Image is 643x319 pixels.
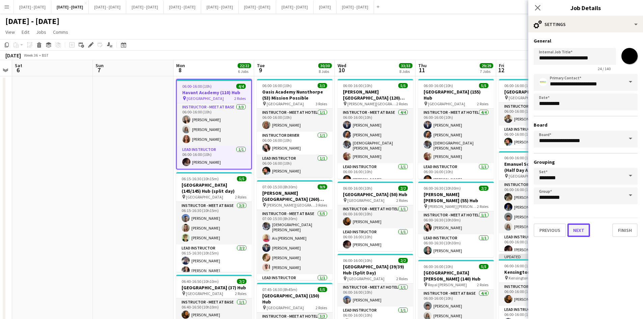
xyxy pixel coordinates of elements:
div: 6 Jobs [238,69,251,74]
button: [DATE] - [DATE] [89,0,126,14]
button: [DATE] - [DATE] [276,0,314,14]
h3: [GEOGRAPHIC_DATA][PERSON_NAME] (140) Hub [418,270,494,282]
span: 29/29 [480,63,493,68]
span: [GEOGRAPHIC_DATA] [347,276,384,281]
h3: [GEOGRAPHIC_DATA] (150) Hub [257,293,332,305]
h3: Emanuel School (148) Hub (Half Day AM) [499,161,574,173]
div: Settings [528,16,643,32]
span: 06:00-16:00 (10h) [504,155,534,160]
span: 8 [175,66,185,74]
span: Fri [499,62,504,69]
span: 24 / 140 [592,66,616,71]
span: 2 Roles [477,204,488,209]
span: 3 Roles [316,101,327,106]
app-job-card: 07:00-15:30 (8h30m)9/9[PERSON_NAME][GEOGRAPHIC_DATA] (260) Hub [PERSON_NAME][GEOGRAPHIC_DATA]3 Ro... [257,180,332,280]
app-card-role: Lead Instructor1/106:00-16:00 (10h)[PERSON_NAME] [338,228,413,251]
div: 06:00-16:00 (10h)3/3Oasis Academy Nunsthorpe (53) Mission Possible [GEOGRAPHIC_DATA]3 RolesInstru... [257,79,332,178]
span: 2 Roles [235,194,246,200]
span: 07:00-15:30 (8h30m) [262,184,297,189]
h3: [PERSON_NAME][GEOGRAPHIC_DATA] (260) Hub [257,190,332,202]
span: [GEOGRAPHIC_DATA] [186,194,223,200]
button: [DATE] - [DATE] [164,0,201,14]
span: Tue [257,62,265,69]
div: 8 Jobs [319,69,331,74]
span: Mon [176,62,185,69]
span: 2/2 [398,186,408,191]
span: 5/5 [237,176,246,181]
span: 9 [256,66,265,74]
span: Royal [PERSON_NAME] [428,282,467,287]
app-card-role: Instructor - Meet at Base3/306:15-16:30 (10h15m)[PERSON_NAME][PERSON_NAME][PERSON_NAME] [176,202,252,244]
span: [GEOGRAPHIC_DATA] [187,96,224,101]
span: [GEOGRAPHIC_DATA] [267,305,304,310]
span: 7 [95,66,104,74]
h3: Job Details [528,3,643,12]
span: Edit [22,29,29,35]
app-card-role: Lead Instructor1/106:00-16:30 (10h30m)[PERSON_NAME] [418,234,494,257]
app-card-role: Instructor - Meet at Hotel1/106:00-16:00 (10h)[PERSON_NAME] [338,284,413,307]
h3: [GEOGRAPHIC_DATA] (63) Hub [499,89,574,95]
h3: Havant Academy (110) Hub [177,89,251,96]
h3: Oasis Academy Nunsthorpe (53) Mission Possible [257,89,332,101]
span: 4/4 [236,84,246,89]
span: [PERSON_NAME][GEOGRAPHIC_DATA] [347,101,396,106]
button: Next [567,223,590,237]
app-card-role: Lead Instructor1/106:00-16:00 (10h)[PERSON_NAME] [177,146,251,169]
h1: [DATE] - [DATE] [5,16,59,26]
app-card-role: Instructor - Meet at Hotel1/106:00-16:00 (10h)[PERSON_NAME] [338,205,413,228]
span: 9/9 [318,184,327,189]
app-job-card: 06:00-16:00 (10h)2/2[GEOGRAPHIC_DATA] (63) Hub [GEOGRAPHIC_DATA]2 RolesInstructor - Meet at Base1... [499,79,574,149]
app-card-role: Instructor - Meet at Hotel1/106:00-16:30 (10h30m)[PERSON_NAME] [418,211,494,234]
span: View [5,29,15,35]
span: Wed [338,62,346,69]
app-card-role: Lead Instructor1/106:00-16:00 (10h)[PERSON_NAME] [499,233,574,256]
app-card-role: Instructor - Meet at Base4/406:00-16:00 (10h)[PERSON_NAME][PERSON_NAME][PERSON_NAME][PERSON_NAME] [499,181,574,233]
div: [DATE] [5,52,21,59]
span: 2 Roles [234,96,246,101]
app-job-card: 06:15-16:30 (10h15m)5/5[GEOGRAPHIC_DATA] (145/145) Hub (split day) [GEOGRAPHIC_DATA]2 RolesInstru... [176,172,252,272]
span: 30/30 [318,63,332,68]
a: Edit [19,28,32,36]
span: 06:00-16:00 (10h) [262,83,292,88]
span: Kensington Prep [509,275,536,281]
span: 12 [498,66,504,74]
app-card-role: Lead Instructor1/106:00-16:00 (10h)[PERSON_NAME] [338,163,413,186]
h3: [GEOGRAPHIC_DATA] (155) Hub [418,89,494,101]
div: 7 Jobs [480,69,493,74]
app-card-role: Lead Instructor1/1 [257,274,332,297]
span: Comms [53,29,68,35]
span: 2 Roles [396,198,408,203]
button: Finish [612,223,638,237]
h3: Grouping [534,159,638,165]
span: 11 [417,66,427,74]
app-card-role: Instructor - Meet at Hotel1/106:00-16:00 (10h)[PERSON_NAME] [257,109,332,132]
span: 10 [337,66,346,74]
h3: [GEOGRAPHIC_DATA] (50) Hub [338,191,413,197]
app-job-card: 06:00-16:00 (10h)5/5[PERSON_NAME][GEOGRAPHIC_DATA] (120) Time Attack (H/D AM) [PERSON_NAME][GEOGR... [338,79,413,179]
div: Updated [499,254,574,259]
span: 06:00-16:00 (10h) [343,83,372,88]
span: 5/5 [398,83,408,88]
a: Jobs [33,28,49,36]
app-job-card: 06:00-16:30 (10h30m)2/2[PERSON_NAME] [PERSON_NAME] (55) Hub [PERSON_NAME] [PERSON_NAME]2 RolesIns... [418,182,494,257]
button: Previous [534,223,566,237]
h3: [GEOGRAPHIC_DATA] (145/145) Hub (split day) [176,182,252,194]
span: 06:00-16:30 (10h30m) [424,186,461,191]
div: 06:00-16:00 (10h)2/2[GEOGRAPHIC_DATA] (50) Hub [GEOGRAPHIC_DATA]2 RolesInstructor - Meet at Hotel... [338,182,413,251]
a: Comms [50,28,71,36]
h3: [GEOGRAPHIC_DATA] (39/39) Hub (Split Day) [338,264,413,276]
span: [GEOGRAPHIC_DATA] [347,198,384,203]
app-card-role: Instructor Driver1/106:00-16:00 (10h)[PERSON_NAME] [257,132,332,155]
span: Sat [15,62,22,69]
span: 2/2 [479,186,488,191]
span: Thu [418,62,427,69]
span: 06:00-16:00 (10h) [424,264,453,269]
span: 2 Roles [235,291,246,296]
app-job-card: 06:00-16:00 (10h)5/5[GEOGRAPHIC_DATA] (155) Hub [GEOGRAPHIC_DATA]2 RolesInstructor - Meet at Hote... [418,79,494,179]
span: 06:00-16:00 (10h) [182,84,212,89]
span: 33/33 [399,63,412,68]
span: 6 [14,66,22,74]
